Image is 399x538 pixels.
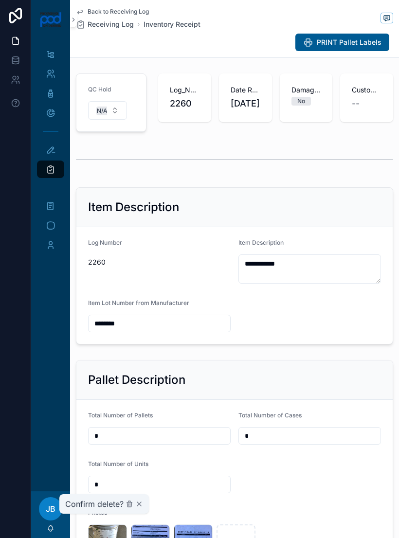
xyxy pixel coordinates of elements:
span: Back to Receiving Log [88,8,149,16]
span: Total Number of Units [88,460,148,467]
button: Select Button [88,101,127,120]
div: No [297,97,305,106]
div: scrollable content [31,39,70,267]
span: Item Lot Number from Manufacturer [88,299,189,306]
span: 2260 [170,97,199,110]
span: Item Description [238,239,284,246]
span: Log Number [88,239,122,246]
span: Receiving Log [88,19,134,29]
span: -- [352,97,360,110]
span: [DATE] [231,97,260,110]
span: PRINT Pallet Labels [317,37,381,47]
span: QC Hold [88,86,111,93]
span: 2260 [88,257,231,267]
span: Total Number of Pallets [88,412,153,419]
img: App logo [39,12,62,27]
h2: Pallet Description [88,372,185,388]
span: Confirm delete? [65,498,124,510]
h2: Item Description [88,199,179,215]
span: Damages [291,85,321,95]
span: Log_Number [170,85,199,95]
a: Back to Receiving Log [76,8,149,16]
button: PRINT Pallet Labels [295,34,389,51]
a: Inventory Receipt [144,19,200,29]
span: Total Number of Cases [238,412,302,419]
span: Date Received [231,85,260,95]
span: JB [46,503,55,515]
span: Customer [352,85,381,95]
div: N/A [97,107,108,115]
a: Receiving Log [76,19,134,29]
